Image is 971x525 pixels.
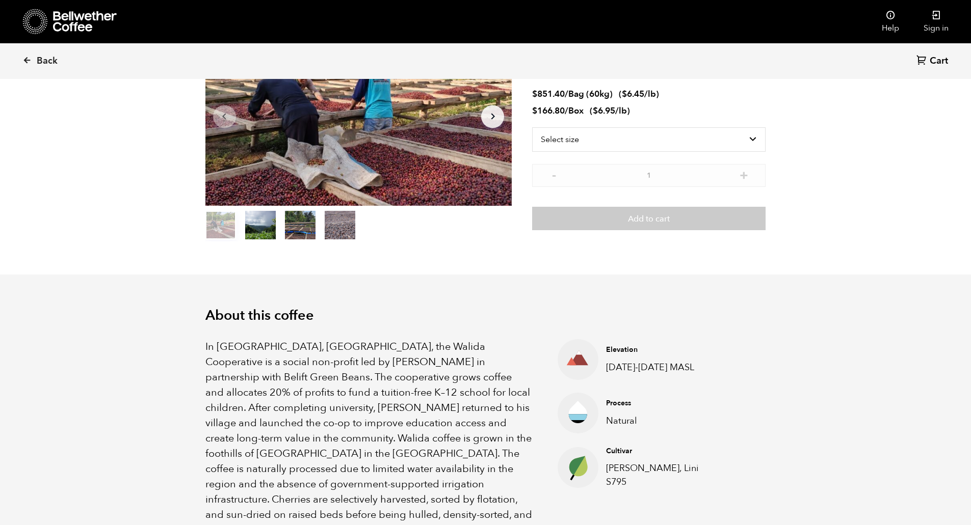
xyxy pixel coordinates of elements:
[532,88,537,100] span: $
[606,361,714,374] p: [DATE]-[DATE] MASL
[930,55,948,67] span: Cart
[606,345,714,355] h4: Elevation
[532,88,565,100] bdi: 851.40
[590,105,630,117] span: ( )
[619,88,659,100] span: ( )
[565,105,568,117] span: /
[532,207,766,230] button: Add to cart
[593,105,615,117] bdi: 6.95
[568,88,613,100] span: Bag (60kg)
[532,105,537,117] span: $
[606,398,714,408] h4: Process
[606,461,714,489] p: [PERSON_NAME], Lini S795
[622,88,644,100] bdi: 6.45
[615,105,627,117] span: /lb
[606,414,714,428] p: Natural
[532,105,565,117] bdi: 166.80
[622,88,627,100] span: $
[547,169,560,179] button: -
[644,88,656,100] span: /lb
[568,105,584,117] span: Box
[738,169,750,179] button: +
[565,88,568,100] span: /
[916,54,951,68] a: Cart
[205,308,766,324] h2: About this coffee
[606,446,714,456] h4: Cultivar
[37,55,58,67] span: Back
[593,105,598,117] span: $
